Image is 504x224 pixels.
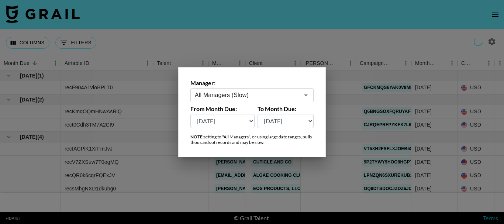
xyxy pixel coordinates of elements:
label: To Month Due: [258,105,314,113]
label: From Month Due: [190,105,255,113]
strong: NOTE: [190,134,204,139]
div: setting to "All Managers", or using large date ranges, pulls thousands of records and may be slow. [190,134,314,145]
label: Manager: [190,79,314,87]
button: Open [301,90,311,100]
